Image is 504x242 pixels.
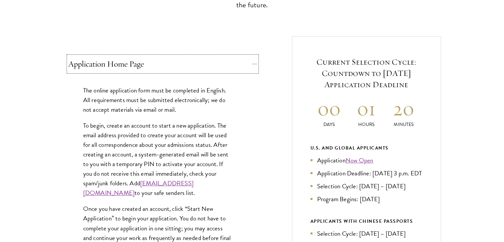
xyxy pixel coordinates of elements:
div: U.S. and Global Applicants [310,144,422,152]
p: Days [310,121,348,128]
li: Application [310,155,422,165]
p: Minutes [385,121,422,128]
button: Application Home Page [68,56,257,72]
li: Program Begins: [DATE] [310,194,422,204]
li: Selection Cycle: [DATE] – [DATE] [310,181,422,191]
h5: Current Selection Cycle: Countdown to [DATE] Application Deadline [310,56,422,90]
h2: 00 [310,96,348,121]
a: Now Open [346,155,373,165]
a: [EMAIL_ADDRESS][DOMAIN_NAME] [83,178,194,198]
div: APPLICANTS WITH CHINESE PASSPORTS [310,217,422,225]
li: Application Deadline: [DATE] 3 p.m. EDT [310,168,422,178]
h2: 20 [385,96,422,121]
p: The online application form must be completed in English. All requirements must be submitted elec... [83,86,232,114]
p: Hours [348,121,385,128]
p: To begin, create an account to start a new application. The email address provided to create your... [83,121,232,198]
li: Selection Cycle: [DATE] – [DATE] [310,229,422,238]
h2: 01 [348,96,385,121]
